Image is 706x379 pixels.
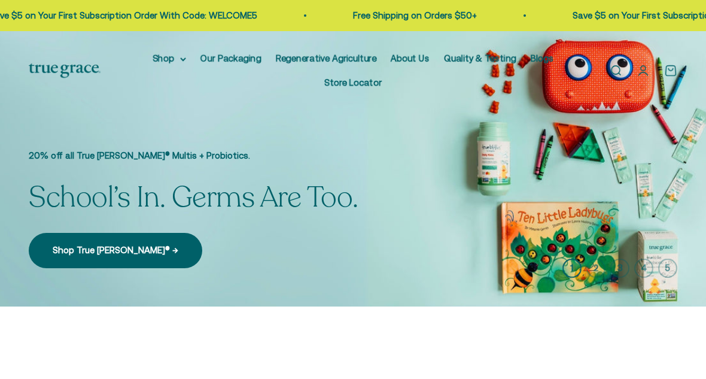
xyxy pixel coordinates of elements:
[586,259,605,278] button: 2
[634,259,653,278] button: 4
[531,53,553,63] a: Blogs
[610,259,629,278] button: 3
[153,51,186,66] summary: Shop
[200,53,261,63] a: Our Packaging
[29,178,358,217] split-lines: School’s In. Germs Are Too.
[324,77,382,87] a: Store Locator
[562,259,582,278] button: 1
[350,10,474,20] a: Free Shipping on Orders $50+
[276,53,376,63] a: Regenerative Agriculture
[29,148,358,163] p: 20% off all True [PERSON_NAME]® Multis + Probiotics.
[658,259,677,278] button: 5
[444,53,516,63] a: Quality & Testing
[29,233,202,268] a: Shop True [PERSON_NAME]® →
[391,53,430,63] a: About Us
